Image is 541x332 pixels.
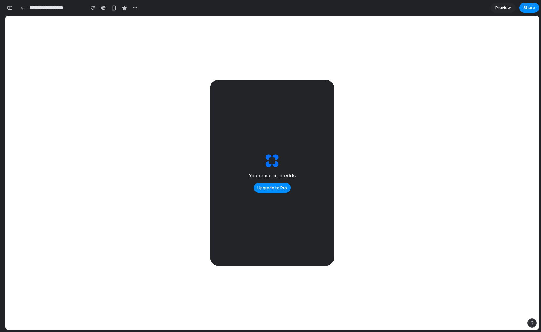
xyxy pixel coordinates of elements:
h2: You're out of credits [249,172,296,179]
button: Upgrade to Pro [254,183,291,193]
span: Upgrade to Pro [257,185,287,191]
span: Preview [495,5,511,11]
a: Preview [491,3,516,13]
span: Share [523,5,535,11]
button: Share [519,3,539,13]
